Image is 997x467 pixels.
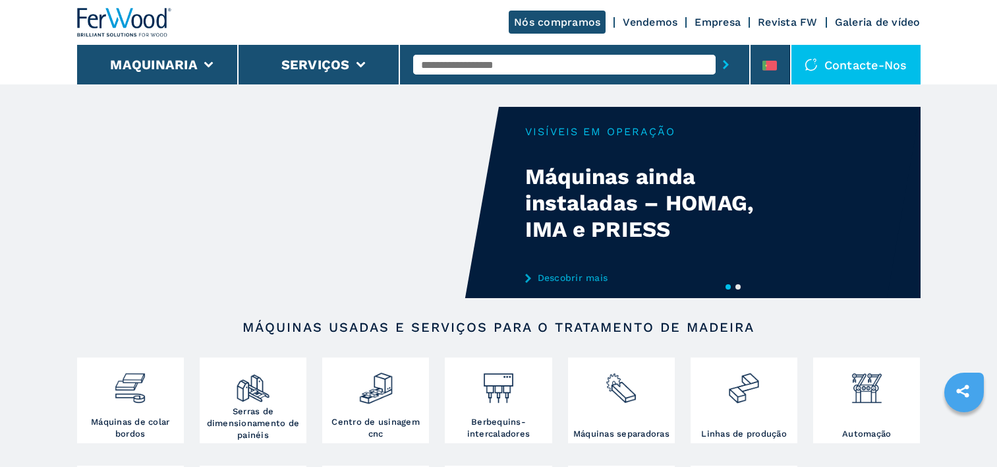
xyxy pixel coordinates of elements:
[110,57,198,73] button: Maquinaria
[835,16,921,28] a: Galeria de vídeo
[358,361,393,406] img: centro_di_lavoro_cnc_2.png
[77,358,184,443] a: Máquinas de colar bordos
[604,361,639,406] img: sezionatrici_2.png
[77,8,172,37] img: Ferwood
[695,16,741,28] a: Empresa
[726,361,761,406] img: linee_di_produzione_2.png
[623,16,677,28] a: Vendemos
[716,49,736,80] button: submit-button
[842,428,891,440] h3: Automação
[281,57,350,73] button: Serviços
[113,361,148,406] img: bordatrici_1.png
[509,11,606,34] a: Nós compramos
[326,416,426,440] h3: Centro de usinagem cnc
[946,375,979,408] a: sharethis
[445,358,552,443] a: Berbequins-intercaladores
[691,358,797,443] a: Linhas de produção
[200,358,306,443] a: Serras de dimensionamento de painéis
[568,358,675,443] a: Máquinas separadoras
[525,272,783,283] a: Descobrir mais
[203,406,303,441] h3: Serras de dimensionamento de painéis
[735,284,741,290] button: 2
[941,408,987,457] iframe: Chat
[813,358,920,443] a: Automação
[701,428,787,440] h3: Linhas de produção
[481,361,516,406] img: foratrici_inseritrici_2.png
[791,45,921,84] div: Contacte-nos
[573,428,669,440] h3: Máquinas separadoras
[77,107,499,298] video: Your browser does not support the video tag.
[119,319,878,335] h2: Máquinas usadas e serviços para o tratamento de madeira
[849,361,884,406] img: automazione.png
[322,358,429,443] a: Centro de usinagem cnc
[80,416,181,440] h3: Máquinas de colar bordos
[726,284,731,290] button: 1
[758,16,818,28] a: Revista FW
[448,416,548,440] h3: Berbequins-intercaladores
[805,58,818,71] img: Contacte-nos
[235,361,270,406] img: squadratrici_2.png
